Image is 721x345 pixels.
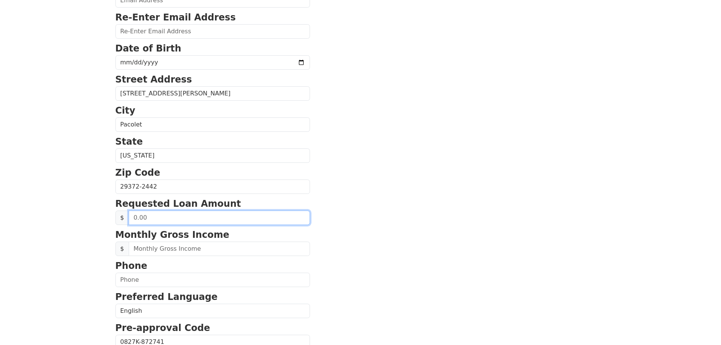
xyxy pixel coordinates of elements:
[129,211,310,225] input: 0.00
[115,86,310,101] input: Street Address
[129,242,310,256] input: Monthly Gross Income
[115,261,148,271] strong: Phone
[115,24,310,39] input: Re-Enter Email Address
[115,105,135,116] strong: City
[115,273,310,287] input: Phone
[115,136,143,147] strong: State
[115,228,310,242] p: Monthly Gross Income
[115,198,241,209] strong: Requested Loan Amount
[115,180,310,194] input: Zip Code
[115,167,160,178] strong: Zip Code
[115,117,310,132] input: City
[115,292,218,302] strong: Preferred Language
[115,74,192,85] strong: Street Address
[115,12,236,23] strong: Re-Enter Email Address
[115,43,181,54] strong: Date of Birth
[115,211,129,225] span: $
[115,242,129,256] span: $
[115,323,210,333] strong: Pre-approval Code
